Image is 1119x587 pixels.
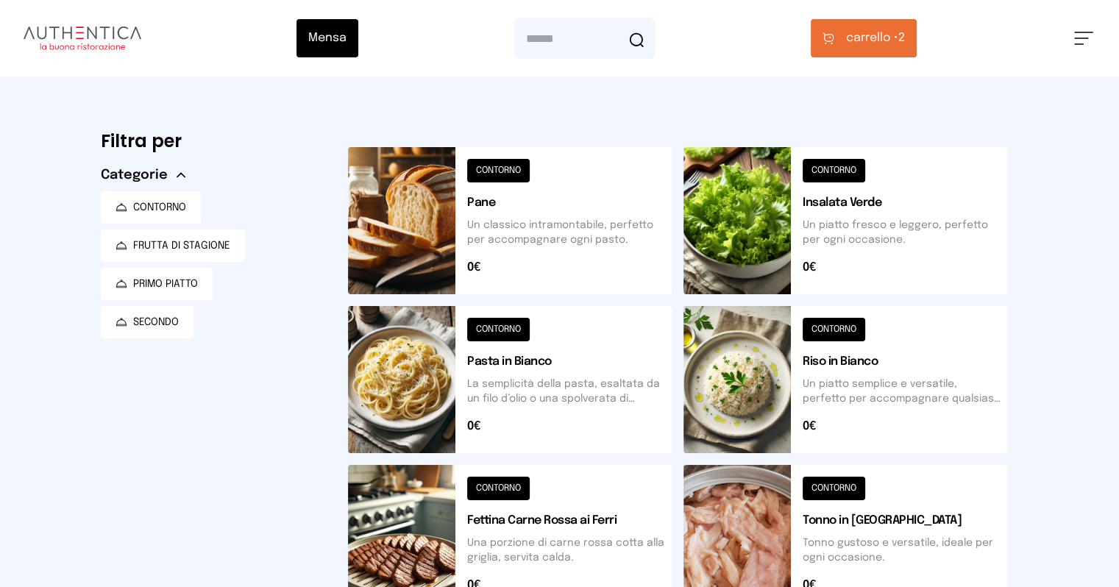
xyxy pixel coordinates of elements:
button: SECONDO [101,306,193,338]
span: Categorie [101,165,168,185]
button: PRIMO PIATTO [101,268,213,300]
button: Mensa [296,19,358,57]
button: Categorie [101,165,185,185]
span: FRUTTA DI STAGIONE [133,238,230,253]
span: carrello • [846,29,898,47]
h6: Filtra per [101,129,324,153]
span: SECONDO [133,315,179,330]
span: 2 [846,29,905,47]
span: CONTORNO [133,200,186,215]
button: carrello •2 [811,19,917,57]
button: FRUTTA DI STAGIONE [101,230,245,262]
button: CONTORNO [101,191,201,224]
span: PRIMO PIATTO [133,277,198,291]
img: logo.8f33a47.png [24,26,141,50]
